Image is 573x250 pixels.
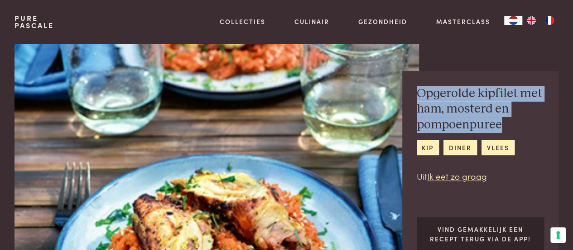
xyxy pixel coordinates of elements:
p: Vind gemakkelijk een recept terug via de app! [424,225,537,243]
a: Collecties [220,17,265,26]
a: Culinair [294,17,329,26]
a: Gezondheid [358,17,407,26]
div: Language [504,16,522,25]
aside: Language selected: Nederlands [504,16,559,25]
a: Ik eet zo graag [427,170,487,182]
a: NL [504,16,522,25]
a: Masterclass [436,17,490,26]
a: kip [417,140,439,155]
a: diner [443,140,477,155]
h2: Opgerolde kipfilet met ham, mosterd en pompoenpuree [417,86,544,133]
p: Uit [417,170,544,183]
a: EN [522,16,540,25]
a: vlees [482,140,514,155]
a: PurePascale [14,15,54,29]
button: Uw voorkeuren voor toestemming voor trackingtechnologieën [550,227,566,243]
ul: Language list [522,16,559,25]
a: FR [540,16,559,25]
